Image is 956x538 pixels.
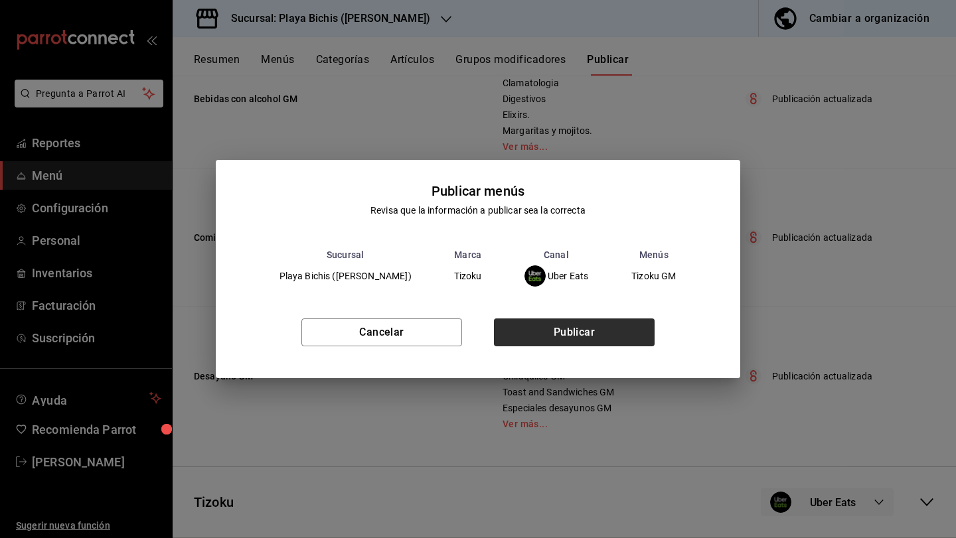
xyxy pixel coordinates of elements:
[524,265,589,287] div: Uber Eats
[258,260,433,292] td: Playa Bichis ([PERSON_NAME])
[609,249,698,260] th: Menús
[494,318,655,346] button: Publicar
[503,249,610,260] th: Canal
[258,249,433,260] th: Sucursal
[631,271,676,281] span: Tizoku GM
[301,318,462,346] button: Cancelar
[433,249,503,260] th: Marca
[433,260,503,292] td: Tizoku
[370,204,586,218] div: Revisa que la información a publicar sea la correcta
[432,181,524,201] div: Publicar menús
